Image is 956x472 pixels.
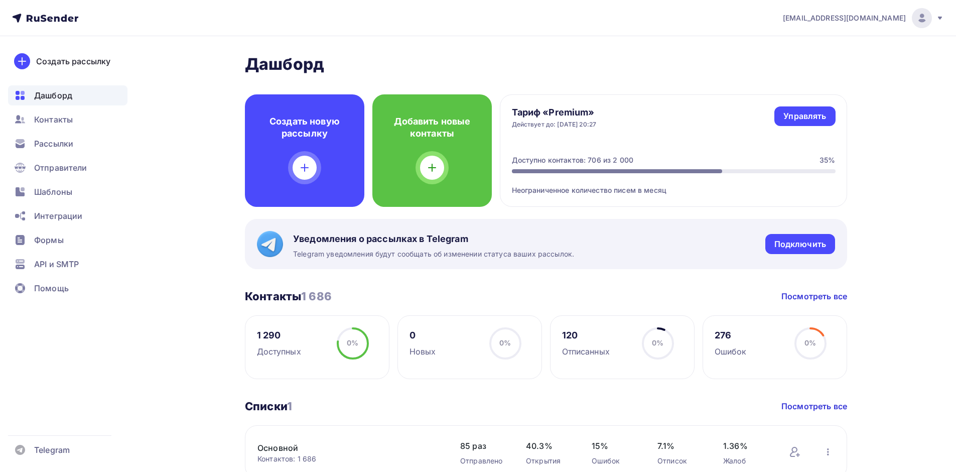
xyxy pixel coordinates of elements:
[460,456,506,466] div: Отправлено
[34,162,87,174] span: Отправители
[34,258,79,270] span: API и SMTP
[8,85,127,105] a: Дашборд
[774,239,826,250] div: Подключить
[293,249,574,259] span: Telegram уведомления будут сообщать об изменении статуса ваших рассылок.
[781,290,847,302] a: Посмотреть все
[8,158,127,178] a: Отправители
[512,173,836,195] div: Неограниченное количество писем в месяц
[245,289,332,303] h3: Контакты
[512,155,633,165] div: Доступно контактов: 706 из 2 000
[388,115,476,140] h4: Добавить новые контакты
[783,13,906,23] span: [EMAIL_ADDRESS][DOMAIN_NAME]
[526,456,572,466] div: Открытия
[347,338,358,347] span: 0%
[257,345,301,358] div: Доступных
[512,121,597,129] div: Действует до: [DATE] 20:27
[781,400,847,412] a: Посмотреть все
[34,444,70,456] span: Telegram
[34,113,73,126] span: Контакты
[783,110,826,122] div: Управлять
[562,345,610,358] div: Отписанных
[512,106,597,119] h4: Тариф «Premium»
[36,55,110,67] div: Создать рассылку
[34,138,73,150] span: Рассылки
[34,89,72,101] span: Дашборд
[301,290,332,303] span: 1 686
[820,155,835,165] div: 35%
[592,440,637,452] span: 15%
[562,329,610,341] div: 120
[783,8,944,28] a: [EMAIL_ADDRESS][DOMAIN_NAME]
[715,329,747,341] div: 276
[409,329,436,341] div: 0
[652,338,663,347] span: 0%
[657,440,703,452] span: 7.1%
[715,345,747,358] div: Ошибок
[8,109,127,130] a: Контакты
[245,399,292,413] h3: Списки
[460,440,506,452] span: 85 раз
[257,442,428,454] a: Основной
[804,338,816,347] span: 0%
[34,282,69,294] span: Помощь
[34,210,82,222] span: Интеграции
[8,182,127,202] a: Шаблоны
[723,440,769,452] span: 1.36%
[723,456,769,466] div: Жалоб
[245,54,847,74] h2: Дашборд
[526,440,572,452] span: 40.3%
[34,234,64,246] span: Формы
[257,454,440,464] div: Контактов: 1 686
[261,115,348,140] h4: Создать новую рассылку
[257,329,301,341] div: 1 290
[592,456,637,466] div: Ошибок
[8,134,127,154] a: Рассылки
[293,233,574,245] span: Уведомления о рассылках в Telegram
[8,230,127,250] a: Формы
[657,456,703,466] div: Отписок
[34,186,72,198] span: Шаблоны
[409,345,436,358] div: Новых
[287,400,292,413] span: 1
[499,338,511,347] span: 0%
